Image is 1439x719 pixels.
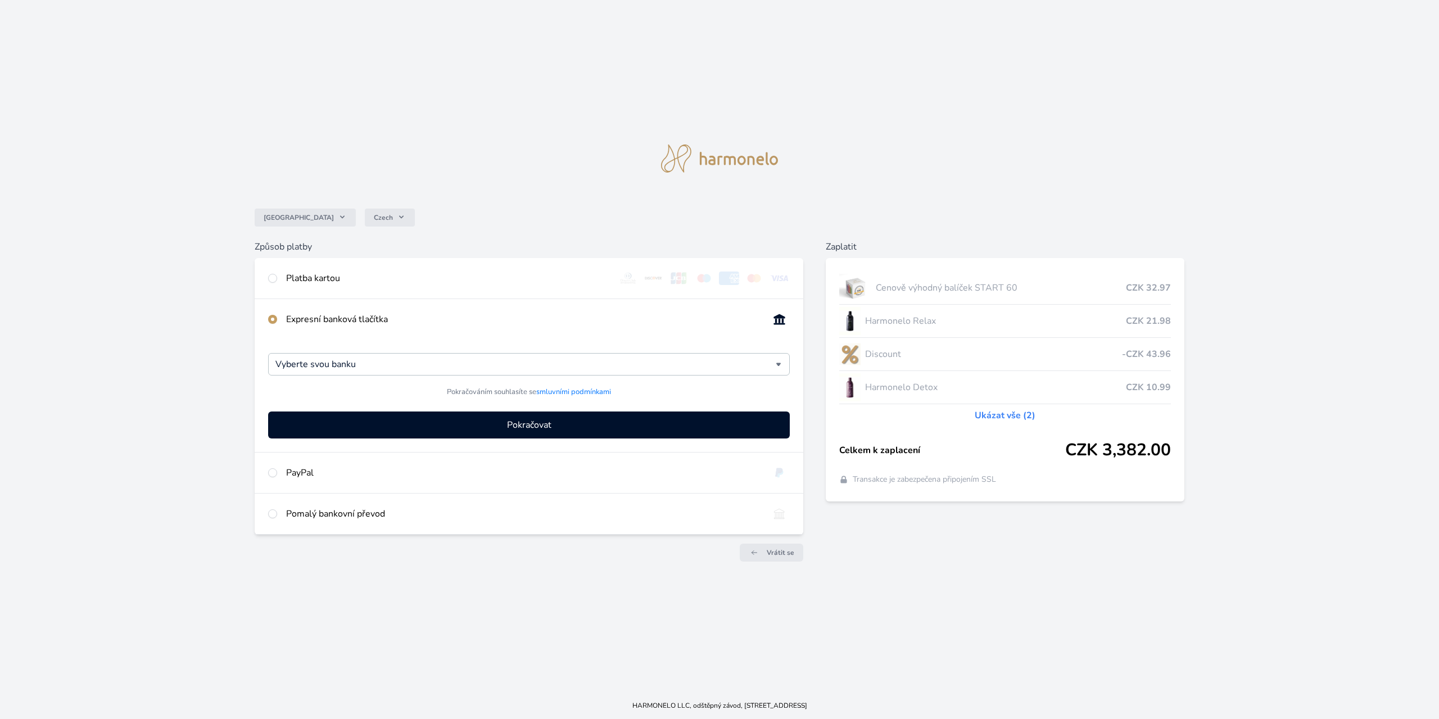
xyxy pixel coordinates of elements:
a: smluvními podmínkami [536,387,611,397]
span: CZK 3,382.00 [1065,440,1171,460]
img: discount-lo.png [839,340,861,368]
div: Platba kartou [286,272,609,285]
span: Celkem k zaplacení [839,444,1065,457]
h6: Zaplatit [826,240,1184,254]
span: Discount [865,347,1121,361]
img: logo.svg [661,144,778,173]
a: Ukázat vše (2) [975,409,1035,422]
span: Pokračovat [507,418,551,432]
span: CZK 32.97 [1126,281,1171,295]
span: Cenově výhodný balíček START 60 [876,281,1126,295]
img: amex.svg [719,272,740,285]
span: Harmonelo Detox [865,381,1125,394]
div: Pomalý bankovní převod [286,507,760,521]
img: mc.svg [744,272,764,285]
img: diners.svg [618,272,639,285]
a: Vrátit se [740,544,803,562]
button: Pokračovat [268,411,790,438]
img: DETOX_se_stinem_x-lo.jpg [839,373,861,401]
span: CZK 21.98 [1126,314,1171,328]
span: CZK 10.99 [1126,381,1171,394]
button: Czech [365,209,415,227]
div: PayPal [286,466,760,480]
span: Pokračováním souhlasíte se [447,387,611,397]
button: [GEOGRAPHIC_DATA] [255,209,356,227]
img: onlineBanking_CZ.svg [769,313,790,326]
div: Vyberte svou banku [268,353,790,376]
img: jcb.svg [668,272,689,285]
span: Harmonelo Relax [865,314,1125,328]
span: -CZK 43.96 [1122,347,1171,361]
img: start.jpg [839,274,871,302]
span: Czech [374,213,393,222]
img: paypal.svg [769,466,790,480]
input: Hledat... [275,358,776,371]
span: Vrátit se [767,548,794,557]
span: Transakce je zabezpečena připojením SSL [853,474,996,485]
img: bankTransfer_IBAN.svg [769,507,790,521]
img: visa.svg [769,272,790,285]
img: maestro.svg [694,272,714,285]
img: CLEAN_RELAX_se_stinem_x-lo.jpg [839,307,861,335]
img: discover.svg [643,272,664,285]
div: Expresní banková tlačítka [286,313,760,326]
h6: Způsob platby [255,240,803,254]
span: [GEOGRAPHIC_DATA] [264,213,334,222]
